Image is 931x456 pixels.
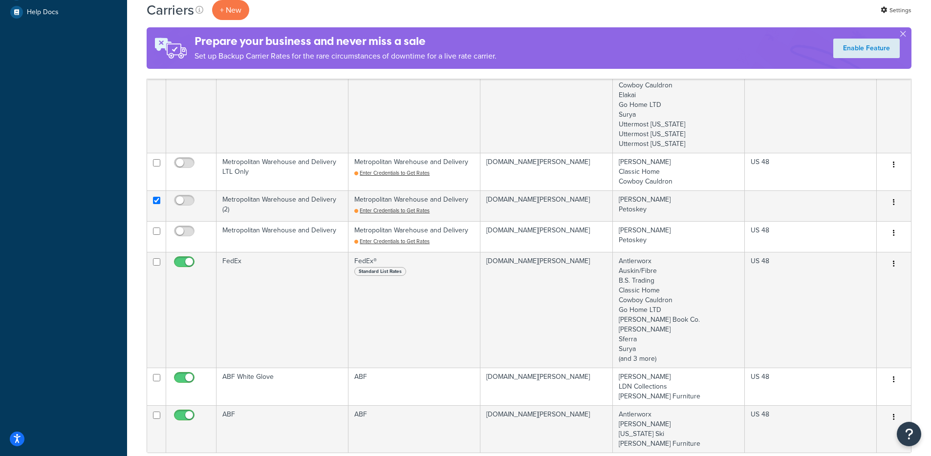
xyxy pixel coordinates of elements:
p: Set up Backup Carrier Rates for the rare circumstances of downtime for a live rate carrier. [195,49,497,63]
td: [DOMAIN_NAME][PERSON_NAME] [480,405,612,453]
td: [PERSON_NAME] LDN Collections [PERSON_NAME] Furniture [613,368,745,405]
td: US 48 [745,47,877,153]
a: Enter Credentials to Get Rates [354,207,430,214]
td: FedEx® [348,252,480,368]
td: Metropolitan Warehouse and Delivery [348,221,480,252]
td: ABF [217,405,348,453]
button: Open Resource Center [897,422,921,446]
td: [DOMAIN_NAME][PERSON_NAME] [480,221,612,252]
td: [DOMAIN_NAME][PERSON_NAME] [480,190,612,221]
td: [DOMAIN_NAME][PERSON_NAME] [480,368,612,405]
td: R&L [348,47,480,153]
td: [PERSON_NAME] Petoskey [613,190,745,221]
td: ABF [348,405,480,453]
td: US 48 [745,153,877,190]
td: [DOMAIN_NAME][PERSON_NAME] [480,252,612,368]
img: ad-rules-rateshop-fe6ec290ccb7230408bd80ed9643f0289d75e0ffd9eb532fc0e269fcd187b520.png [147,27,195,69]
td: ABF White Glove [217,368,348,405]
span: Enter Credentials to Get Rates [360,169,430,177]
h1: Carriers [147,0,194,20]
td: Antlerworx Auskin/Fibre B.S. Trading Classic Home Cowboy Cauldron Go Home LTD [PERSON_NAME] Book ... [613,252,745,368]
td: Antlerworx [PERSON_NAME] [US_STATE] Ski [PERSON_NAME] Furniture [613,405,745,453]
td: Metropolitan Warehouse and Delivery [217,221,348,252]
td: Artesia Classic Home [US_STATE] Ski Cowboy Cauldron Elakai Go Home LTD Surya Uttermost [US_STATE]... [613,47,745,153]
a: Enable Feature [833,39,900,58]
a: Enter Credentials to Get Rates [354,237,430,245]
span: Help Docs [27,8,59,17]
td: US 48 [745,252,877,368]
span: Enter Credentials to Get Rates [360,237,430,245]
td: R&L [217,47,348,153]
span: Standard List Rates [354,267,406,276]
td: Metropolitan Warehouse and Delivery LTL Only [217,153,348,190]
td: [PERSON_NAME] Petoskey [613,221,745,252]
h4: Prepare your business and never miss a sale [195,33,497,49]
td: [PERSON_NAME] Classic Home Cowboy Cauldron [613,153,745,190]
a: Enter Credentials to Get Rates [354,169,430,177]
td: US 48 [745,405,877,453]
td: [DOMAIN_NAME][PERSON_NAME] [480,153,612,190]
td: Metropolitan Warehouse and Delivery [348,153,480,190]
span: Enter Credentials to Get Rates [360,207,430,214]
a: Settings [881,3,911,17]
td: US 48 [745,368,877,405]
td: US 48 [745,221,877,252]
td: ABF [348,368,480,405]
td: Metropolitan Warehouse and Delivery [348,190,480,221]
td: [DOMAIN_NAME][PERSON_NAME] [480,47,612,153]
td: Metropolitan Warehouse and Delivery (2) [217,190,348,221]
a: Help Docs [7,3,120,21]
td: FedEx [217,252,348,368]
